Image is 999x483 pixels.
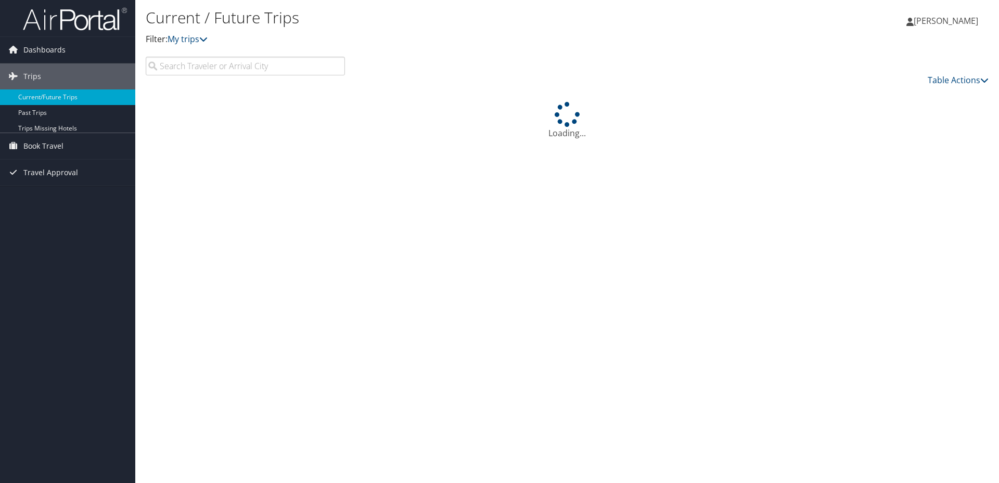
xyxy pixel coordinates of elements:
a: [PERSON_NAME] [906,5,989,36]
span: Trips [23,63,41,89]
span: [PERSON_NAME] [914,15,978,27]
img: airportal-logo.png [23,7,127,31]
a: Table Actions [928,74,989,86]
a: My trips [168,33,208,45]
span: Book Travel [23,133,63,159]
p: Filter: [146,33,708,46]
span: Dashboards [23,37,66,63]
span: Travel Approval [23,160,78,186]
h1: Current / Future Trips [146,7,708,29]
input: Search Traveler or Arrival City [146,57,345,75]
div: Loading... [146,102,989,139]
